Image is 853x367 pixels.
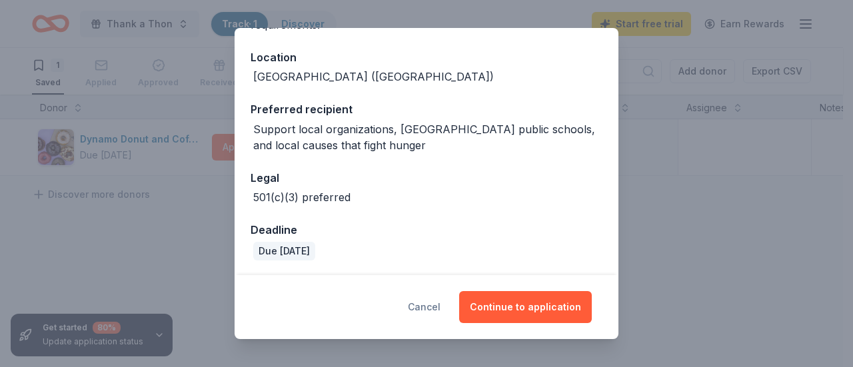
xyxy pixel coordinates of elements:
div: 501(c)(3) preferred [253,189,351,205]
div: Due [DATE] [253,242,315,260]
button: Cancel [408,291,440,323]
div: Location [251,49,602,66]
div: Legal [251,169,602,186]
button: Continue to application [459,291,592,323]
div: [GEOGRAPHIC_DATA] ([GEOGRAPHIC_DATA]) [253,69,494,85]
div: Deadline [251,221,602,238]
div: Preferred recipient [251,101,602,118]
div: Support local organizations, [GEOGRAPHIC_DATA] public schools, and local causes that fight hunger [253,121,602,153]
